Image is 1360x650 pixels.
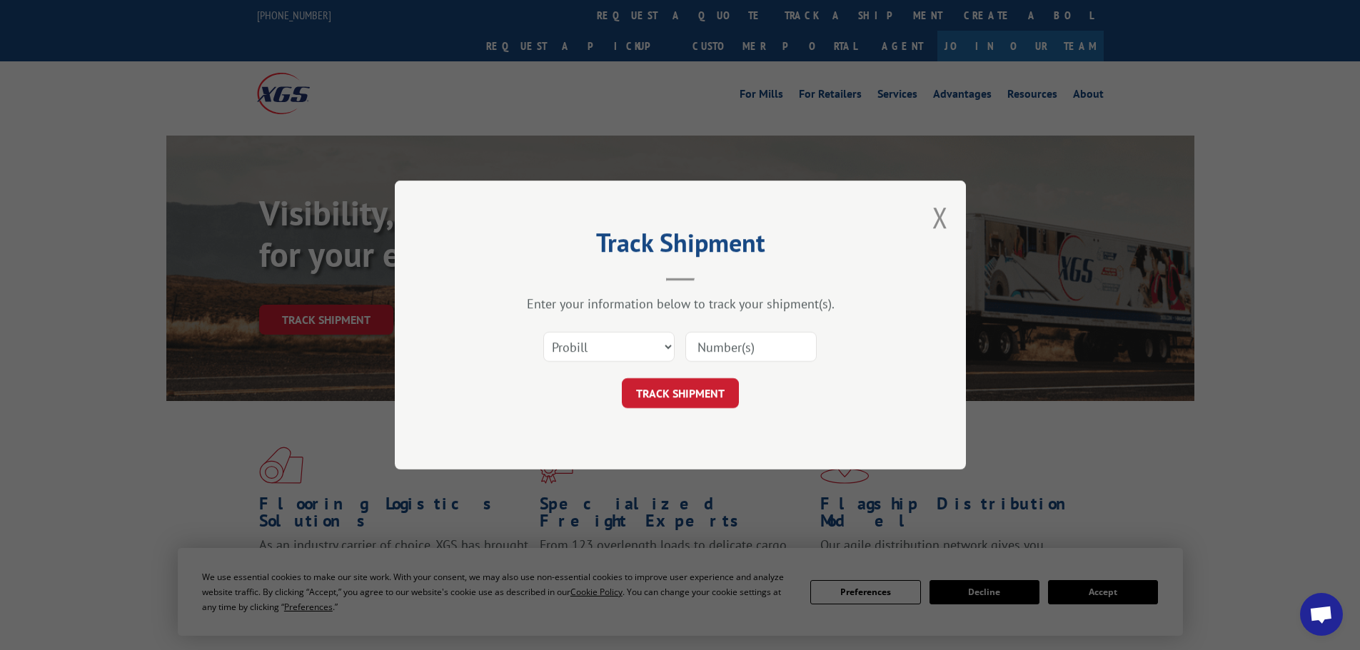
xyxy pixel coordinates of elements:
input: Number(s) [685,332,817,362]
button: TRACK SHIPMENT [622,378,739,408]
div: Enter your information below to track your shipment(s). [466,295,895,312]
div: Open chat [1300,593,1343,636]
h2: Track Shipment [466,233,895,260]
button: Close modal [932,198,948,236]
